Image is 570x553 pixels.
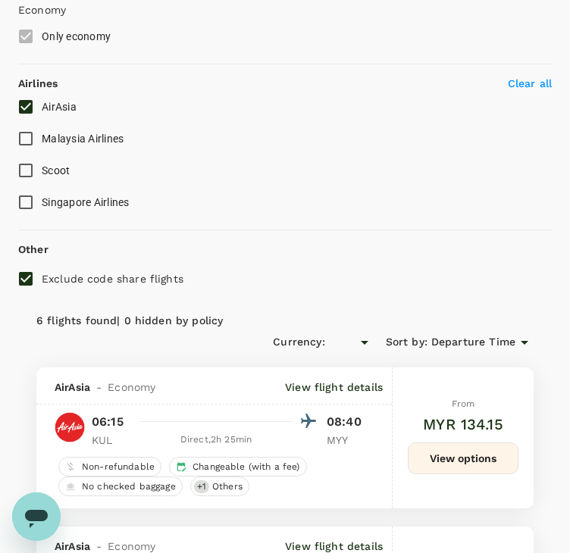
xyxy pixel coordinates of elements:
[76,461,161,473] span: Non-refundable
[386,334,427,351] span: Sort by :
[452,398,475,409] span: From
[169,457,306,476] div: Changeable (with a fee)
[327,413,365,431] p: 08:40
[423,412,503,436] h6: MYR 134.15
[42,30,111,42] span: Only economy
[327,433,365,448] p: MYY
[408,442,518,474] button: View options
[108,380,155,395] span: Economy
[42,133,124,145] span: Malaysia Airlines
[190,476,249,496] div: +1Others
[42,101,77,113] span: AirAsia
[508,76,552,91] p: Clear all
[18,77,58,89] strong: Airlines
[206,480,249,493] span: Others
[354,332,375,353] button: Open
[55,380,90,395] span: AirAsia
[58,457,161,476] div: Non-refundable
[42,196,130,208] span: Singapore Airlines
[186,461,305,473] span: Changeable (with a fee)
[273,334,324,351] span: Currency :
[76,480,182,493] span: No checked baggage
[431,334,515,351] span: Departure Time
[92,433,130,448] p: KUL
[139,433,293,448] div: Direct , 2h 25min
[12,492,61,541] iframe: Button to launch messaging window
[42,271,183,286] p: Exclude code share flights
[42,164,70,177] span: Scoot
[90,380,108,395] span: -
[18,2,552,17] p: Economy
[36,313,534,330] div: 6 flights found | 0 hidden by policy
[58,476,183,496] div: No checked baggage
[92,413,124,431] p: 06:15
[18,242,49,257] p: Other
[285,380,383,395] p: View flight details
[55,412,85,442] img: AK
[194,480,209,493] span: + 1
